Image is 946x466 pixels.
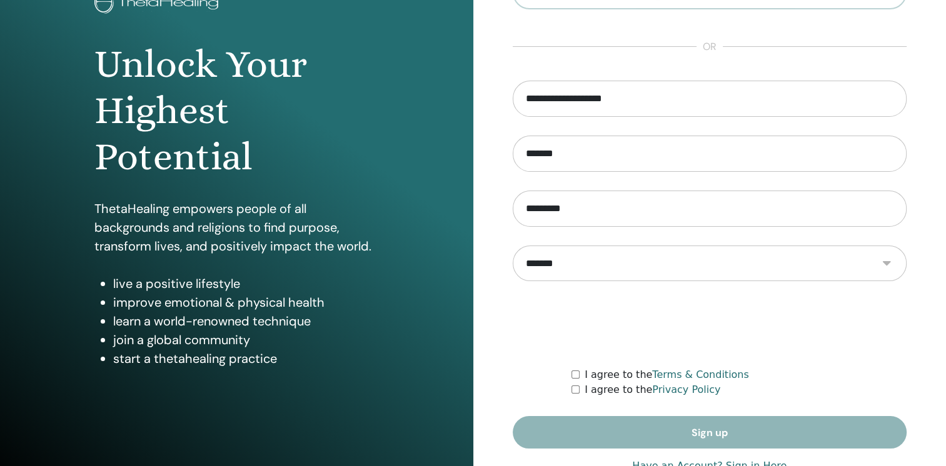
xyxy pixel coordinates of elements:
li: live a positive lifestyle [113,274,378,293]
li: learn a world-renowned technique [113,312,378,330]
span: or [697,39,723,54]
label: I agree to the [585,382,720,397]
li: start a thetahealing practice [113,349,378,368]
p: ThetaHealing empowers people of all backgrounds and religions to find purpose, transform lives, a... [94,199,378,255]
label: I agree to the [585,367,749,382]
a: Terms & Conditions [652,369,748,380]
li: improve emotional & physical health [113,293,378,312]
a: Privacy Policy [652,384,720,395]
h1: Unlock Your Highest Potential [94,41,378,181]
iframe: reCAPTCHA [615,300,805,349]
li: join a global community [113,330,378,349]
